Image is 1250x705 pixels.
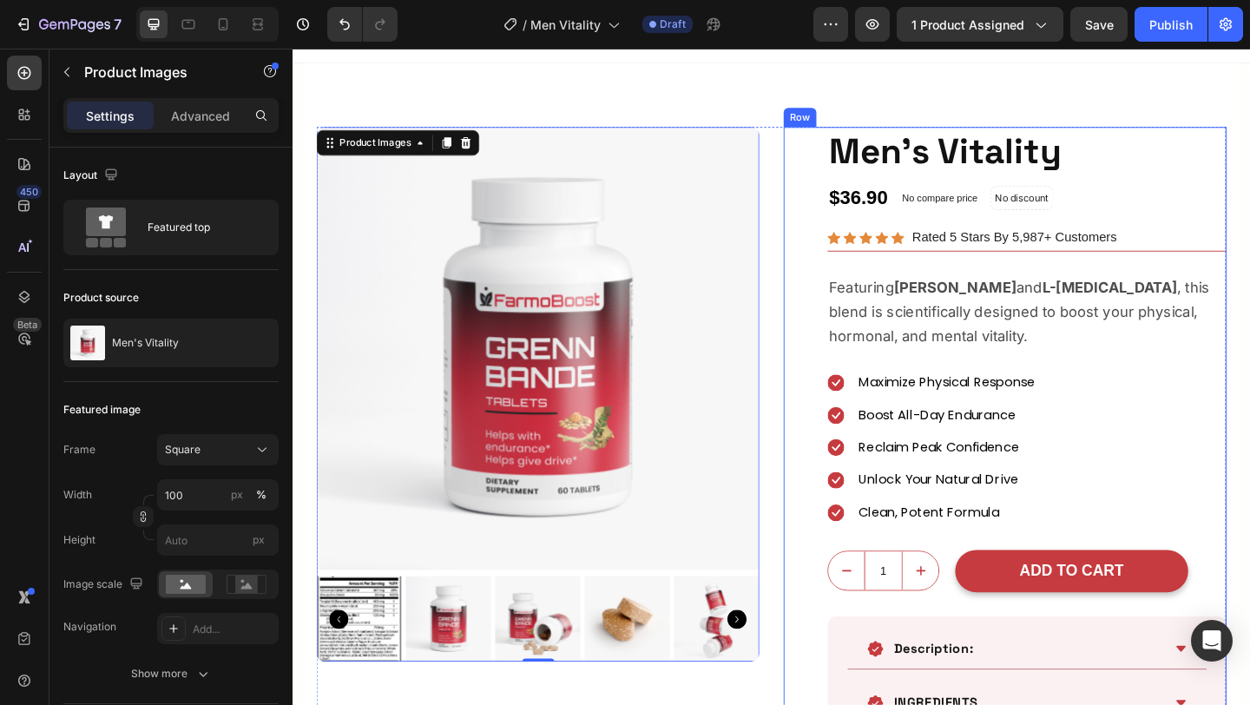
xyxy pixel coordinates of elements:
p: Settings [86,107,135,125]
button: Publish [1135,7,1207,42]
div: Rich Text Editor. Editing area: main [614,349,809,378]
div: Undo/Redo [327,7,398,42]
div: px [231,487,243,503]
div: Image scale [63,573,147,596]
p: Clean, Potent Formula [615,492,768,517]
iframe: Design area [293,49,1250,705]
button: ADD TO CART [720,545,974,591]
span: Square [165,442,201,458]
div: % [256,487,266,503]
p: No compare price [662,157,745,168]
input: px% [157,479,279,511]
span: Save [1085,17,1114,32]
p: Rated 5 Stars By 5,987+ Customers [674,193,897,218]
button: Carousel Next Arrow [473,610,494,631]
button: Save [1070,7,1128,42]
div: Featured image [63,402,141,418]
p: Unlock Your Natural Drive [615,457,789,482]
button: 7 [7,7,129,42]
span: Men Vitality [530,16,601,34]
p: Boost All-Day Endurance [615,386,786,412]
span: / [523,16,527,34]
input: quantity [622,547,663,589]
h2: Men's Vitality [582,85,1016,138]
div: ADD TO CART [791,557,905,579]
div: Rich Text Editor. Editing area: main [582,245,1016,328]
button: px [251,484,272,505]
div: Rich Text Editor. Editing area: main [614,420,792,449]
div: 450 [16,185,42,199]
div: Publish [1149,16,1193,34]
div: Layout [63,164,122,188]
div: Product Images [48,95,132,110]
div: Rich Text Editor. Editing area: main [614,385,788,413]
p: No discount [764,155,822,170]
p: Advanced [171,107,230,125]
label: Height [63,532,95,548]
div: Row [537,67,566,82]
button: increment [663,547,702,589]
div: Rich Text Editor. Editing area: main [614,491,770,519]
button: Square [157,434,279,465]
button: % [227,484,247,505]
div: $36.90 [582,147,648,177]
button: decrement [582,547,622,589]
div: Rich Text Editor. Editing area: main [614,455,791,484]
div: Show more [131,665,212,682]
div: Navigation [63,619,116,635]
p: Men's Vitality [112,337,179,349]
strong: [PERSON_NAME] [654,250,787,268]
span: px [253,533,265,546]
p: Product Images [84,62,232,82]
button: 1 product assigned [897,7,1063,42]
strong: Description: [654,643,740,662]
input: px [157,524,279,556]
div: Featured top [148,208,253,247]
button: Show more [63,658,279,689]
p: Featuring and , this blend is scientifically designed to boost your physical, hormonal, and menta... [583,247,1014,326]
span: 1 product assigned [911,16,1024,34]
strong: L-[MEDICAL_DATA] [815,250,962,268]
div: Beta [13,318,42,332]
img: product feature img [70,326,105,360]
p: 7 [114,14,122,35]
p: Reclaim Peak Confidence [615,422,790,447]
p: Maximize Physical Response [615,351,807,376]
div: Product source [63,290,139,306]
label: Frame [63,442,95,458]
div: Add... [193,622,274,637]
span: Draft [660,16,686,32]
label: Width [63,487,92,503]
div: Open Intercom Messenger [1191,620,1233,662]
